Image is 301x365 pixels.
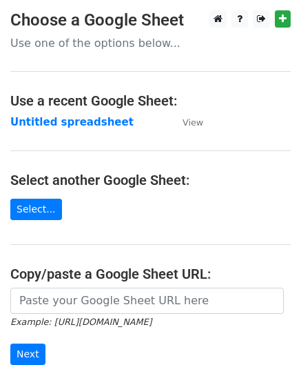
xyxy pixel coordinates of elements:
input: Paste your Google Sheet URL here [10,288,284,314]
p: Use one of the options below... [10,36,291,50]
h4: Use a recent Google Sheet: [10,92,291,109]
small: Example: [URL][DOMAIN_NAME] [10,317,152,327]
h4: Select another Google Sheet: [10,172,291,188]
a: Untitled spreadsheet [10,116,134,128]
h3: Choose a Google Sheet [10,10,291,30]
input: Next [10,344,45,365]
h4: Copy/paste a Google Sheet URL: [10,266,291,282]
a: Select... [10,199,62,220]
small: View [183,117,203,128]
a: View [169,116,203,128]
